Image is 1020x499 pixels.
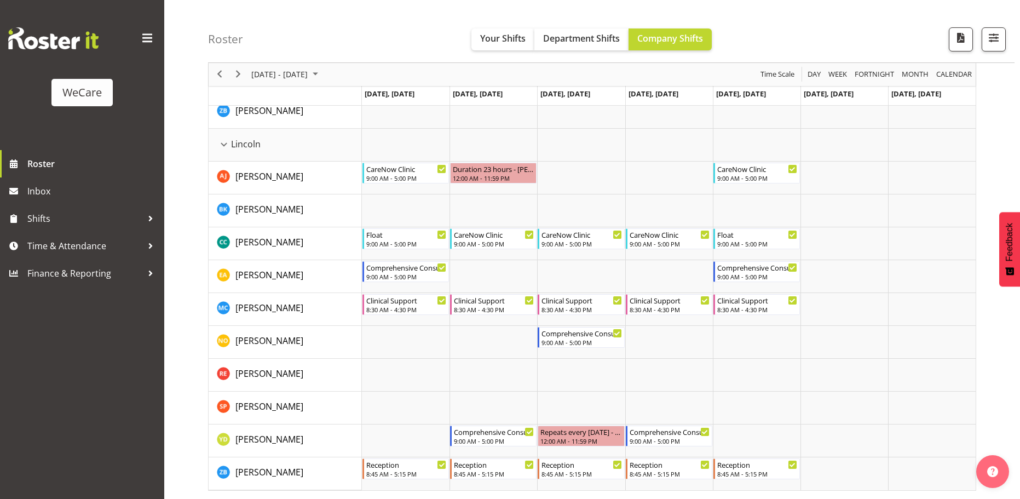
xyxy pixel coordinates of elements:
a: [PERSON_NAME] [235,466,303,479]
td: Zephy Bennett resource [209,457,362,490]
div: Natasha Ottley"s event - Comprehensive Consult Begin From Wednesday, October 15, 2025 at 9:00:00 ... [538,327,624,348]
div: 9:00 AM - 5:00 PM [630,239,710,248]
span: [DATE], [DATE] [716,89,766,99]
button: Company Shifts [629,28,712,50]
div: 8:45 AM - 5:15 PM [541,469,621,478]
div: Mary Childs"s event - Clinical Support Begin From Tuesday, October 14, 2025 at 8:30:00 AM GMT+13:... [450,294,537,315]
div: Yvonne Denny"s event - Comprehensive Consult Begin From Thursday, October 16, 2025 at 9:00:00 AM ... [626,426,712,446]
button: Download a PDF of the roster according to the set date range. [949,27,973,51]
a: [PERSON_NAME] [235,170,303,183]
div: Mary Childs"s event - Clinical Support Begin From Thursday, October 16, 2025 at 8:30:00 AM GMT+13... [626,294,712,315]
td: Lincoln resource [209,129,362,162]
div: 9:00 AM - 5:00 PM [454,437,534,445]
div: CareNow Clinic [717,163,797,174]
div: Comprehensive Consult [454,426,534,437]
span: [DATE], [DATE] [804,89,854,99]
div: Charlotte Courtney"s event - CareNow Clinic Begin From Tuesday, October 14, 2025 at 9:00:00 AM GM... [450,228,537,249]
div: 12:00 AM - 11:59 PM [540,437,621,445]
div: Charlotte Courtney"s event - Float Begin From Monday, October 13, 2025 at 9:00:00 AM GMT+13:00 En... [362,228,449,249]
span: [DATE], [DATE] [540,89,590,99]
div: 8:30 AM - 4:30 PM [717,305,797,314]
a: [PERSON_NAME] [235,104,303,117]
div: 8:30 AM - 4:30 PM [454,305,534,314]
td: Mary Childs resource [209,293,362,326]
span: Finance & Reporting [27,265,142,282]
div: Clinical Support [630,295,710,306]
button: Next [231,68,246,82]
span: Company Shifts [637,32,703,44]
span: Month [901,68,930,82]
button: Month [935,68,974,82]
div: Comprehensive Consult [366,262,446,273]
span: Time & Attendance [27,238,142,254]
div: Amy Johannsen"s event - CareNow Clinic Begin From Friday, October 17, 2025 at 9:00:00 AM GMT+13:0... [713,163,800,183]
a: [PERSON_NAME] [235,268,303,282]
span: Your Shifts [480,32,526,44]
td: Amy Johannsen resource [209,162,362,194]
div: Amy Johannsen"s event - CareNow Clinic Begin From Monday, October 13, 2025 at 9:00:00 AM GMT+13:0... [362,163,449,183]
h4: Roster [208,33,243,45]
span: [DATE] - [DATE] [250,68,309,82]
span: [PERSON_NAME] [235,105,303,117]
div: Reception [717,459,797,470]
div: Ena Advincula"s event - Comprehensive Consult Begin From Friday, October 17, 2025 at 9:00:00 AM G... [713,261,800,282]
td: Rachel Els resource [209,359,362,392]
div: Ena Advincula"s event - Comprehensive Consult Begin From Monday, October 13, 2025 at 9:00:00 AM G... [362,261,449,282]
td: Samantha Poultney resource [209,392,362,425]
div: 9:00 AM - 5:00 PM [366,272,446,281]
div: Comprehensive Consult [717,262,797,273]
div: 9:00 AM - 5:00 PM [717,174,797,182]
div: 9:00 AM - 5:00 PM [366,239,446,248]
div: 9:00 AM - 5:00 PM [541,239,621,248]
div: 9:00 AM - 5:00 PM [717,239,797,248]
span: [DATE], [DATE] [629,89,678,99]
div: 9:00 AM - 5:00 PM [541,338,621,347]
div: Float [366,229,446,240]
div: Yvonne Denny"s event - Repeats every wednesday - Yvonne Denny Begin From Wednesday, October 15, 2... [538,426,624,446]
div: Zephy Bennett"s event - Reception Begin From Tuesday, October 14, 2025 at 8:45:00 AM GMT+13:00 En... [450,458,537,479]
td: Brian Ko resource [209,194,362,227]
div: Duration 23 hours - [PERSON_NAME] [453,163,534,174]
div: 8:45 AM - 5:15 PM [717,469,797,478]
div: WeCare [62,84,102,101]
a: [PERSON_NAME] [235,367,303,380]
span: [DATE], [DATE] [891,89,941,99]
div: Clinical Support [366,295,446,306]
span: [PERSON_NAME] [235,170,303,182]
span: Shifts [27,210,142,227]
div: Repeats every [DATE] - [PERSON_NAME] [540,426,621,437]
div: previous period [210,63,229,86]
div: 8:45 AM - 5:15 PM [630,469,710,478]
button: Your Shifts [471,28,534,50]
span: [PERSON_NAME] [235,269,303,281]
div: Amy Johannsen"s event - Duration 23 hours - Amy Johannsen Begin From Tuesday, October 14, 2025 at... [450,163,537,183]
button: Feedback - Show survey [999,212,1020,286]
button: Previous [212,68,227,82]
div: 8:30 AM - 4:30 PM [541,305,621,314]
div: Reception [541,459,621,470]
button: Timeline Week [827,68,849,82]
div: Reception [454,459,534,470]
span: [PERSON_NAME] [235,236,303,248]
button: Time Scale [759,68,797,82]
div: CareNow Clinic [454,229,534,240]
td: Yvonne Denny resource [209,425,362,457]
td: Charlotte Courtney resource [209,227,362,260]
div: 9:00 AM - 5:00 PM [717,272,797,281]
button: October 2025 [250,68,323,82]
div: Mary Childs"s event - Clinical Support Begin From Wednesday, October 15, 2025 at 8:30:00 AM GMT+1... [538,294,624,315]
div: Zephy Bennett"s event - Reception Begin From Monday, October 13, 2025 at 8:45:00 AM GMT+13:00 End... [362,458,449,479]
div: Charlotte Courtney"s event - CareNow Clinic Begin From Wednesday, October 15, 2025 at 9:00:00 AM ... [538,228,624,249]
span: Lincoln [231,137,261,151]
div: 8:30 AM - 4:30 PM [366,305,446,314]
div: Mary Childs"s event - Clinical Support Begin From Monday, October 13, 2025 at 8:30:00 AM GMT+13:0... [362,294,449,315]
div: Charlotte Courtney"s event - Float Begin From Friday, October 17, 2025 at 9:00:00 AM GMT+13:00 En... [713,228,800,249]
button: Filter Shifts [982,27,1006,51]
span: Department Shifts [543,32,620,44]
div: Clinical Support [454,295,534,306]
div: Zephy Bennett"s event - Reception Begin From Wednesday, October 15, 2025 at 8:45:00 AM GMT+13:00 ... [538,458,624,479]
div: 12:00 AM - 11:59 PM [453,174,534,182]
a: [PERSON_NAME] [235,203,303,216]
span: [PERSON_NAME] [235,433,303,445]
a: [PERSON_NAME] [235,334,303,347]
